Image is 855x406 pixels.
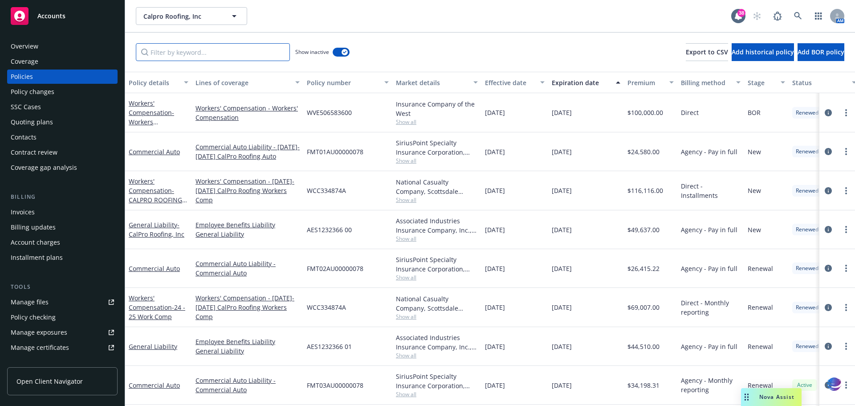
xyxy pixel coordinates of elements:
span: Renewal [748,381,773,390]
a: Invoices [7,205,118,219]
span: New [748,147,761,156]
a: Accounts [7,4,118,29]
span: $49,637.00 [627,225,660,234]
a: Manage claims [7,356,118,370]
span: Calpro Roofing, Inc [143,12,220,21]
span: Renewed [796,303,818,312]
a: SSC Cases [7,100,118,114]
span: Renewed [796,226,818,234]
span: Direct - Installments [681,181,741,200]
span: Show all [396,235,478,242]
button: Market details [392,72,481,93]
span: Active [796,381,814,389]
div: Manage files [11,295,49,309]
span: Show inactive [295,48,329,56]
div: Billing method [681,78,731,87]
div: Insurance Company of the West [396,99,478,118]
a: circleInformation [823,380,834,390]
div: Installment plans [11,250,63,265]
a: circleInformation [823,185,834,196]
span: Add BOR policy [798,48,844,56]
div: Policy checking [11,310,56,324]
a: Policies [7,70,118,84]
a: Employee Benefits Liability [195,337,300,346]
span: BOR [748,108,761,117]
button: Calpro Roofing, Inc [136,7,247,25]
span: Renewal [748,342,773,351]
span: Direct - Monthly reporting [681,298,741,317]
a: General Liability [129,221,184,238]
span: Show all [396,352,478,359]
a: Manage certificates [7,340,118,355]
div: 38 [737,9,745,17]
button: Policy details [125,72,192,93]
div: Account charges [11,235,60,250]
a: Search [789,7,807,25]
span: FMT01AU00000078 [307,147,363,156]
span: Renewed [796,264,818,272]
span: $44,510.00 [627,342,660,351]
a: circleInformation [823,341,834,352]
a: Quoting plans [7,115,118,129]
span: $26,415.22 [627,264,660,273]
span: [DATE] [485,303,505,312]
div: Contract review [11,145,57,160]
a: Contacts [7,130,118,144]
a: Commercial Auto [129,264,180,273]
a: more [841,107,851,118]
div: Policy changes [11,85,54,99]
span: [DATE] [552,108,572,117]
a: General Liability [195,230,300,239]
a: circleInformation [823,302,834,313]
span: WCC334874A [307,303,346,312]
button: Add BOR policy [798,43,844,61]
div: Drag to move [741,388,752,406]
div: SSC Cases [11,100,41,114]
span: AES1232366 01 [307,342,352,351]
span: [DATE] [485,381,505,390]
a: Overview [7,39,118,53]
span: Show all [396,196,478,204]
a: Policy checking [7,310,118,324]
div: Stage [748,78,775,87]
a: Coverage [7,54,118,69]
div: Policy number [307,78,379,87]
a: more [841,263,851,274]
a: circleInformation [823,107,834,118]
div: Expiration date [552,78,611,87]
img: svg+xml;base64,PHN2ZyB3aWR0aD0iMzQiIGhlaWdodD0iMzQiIHZpZXdCb3g9IjAgMCAzNCAzNCIgZmlsbD0ibm9uZSIgeG... [826,376,842,393]
button: Export to CSV [686,43,728,61]
a: Switch app [810,7,827,25]
div: Policy details [129,78,179,87]
a: Workers' Compensation [129,177,182,213]
a: Policy changes [7,85,118,99]
span: FMT03AU00000078 [307,381,363,390]
a: Employee Benefits Liability [195,220,300,230]
div: Tools [7,283,118,291]
span: [DATE] [485,186,505,195]
a: Start snowing [748,7,766,25]
span: [DATE] [485,108,505,117]
a: Workers' Compensation - Workers' Compensation [195,103,300,122]
span: Direct [681,108,699,117]
a: more [841,302,851,313]
span: [DATE] [485,147,505,156]
button: Billing method [677,72,744,93]
a: Installment plans [7,250,118,265]
div: Billing [7,193,118,201]
a: Manage files [7,295,118,309]
div: Coverage [11,54,38,69]
div: Associated Industries Insurance Company, Inc., AmTrust Financial Services, Risk Transfer Partners [396,216,478,235]
a: General Liability [129,342,177,351]
a: Billing updates [7,220,118,234]
span: - CALPRO ROOFING INC [129,186,187,213]
div: Status [792,78,847,87]
span: Agency - Pay in full [681,225,737,234]
span: Renewed [796,148,818,156]
a: Account charges [7,235,118,250]
div: National Casualty Company, Scottsdale Insurance Company (Nationwide), Risk Transfer Partners [396,177,478,196]
a: Workers' Compensation - [DATE]-[DATE] CalPro Roofing Workers Comp [195,176,300,205]
div: Contacts [11,130,37,144]
a: Commercial Auto [129,381,180,390]
span: Export to CSV [686,48,728,56]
